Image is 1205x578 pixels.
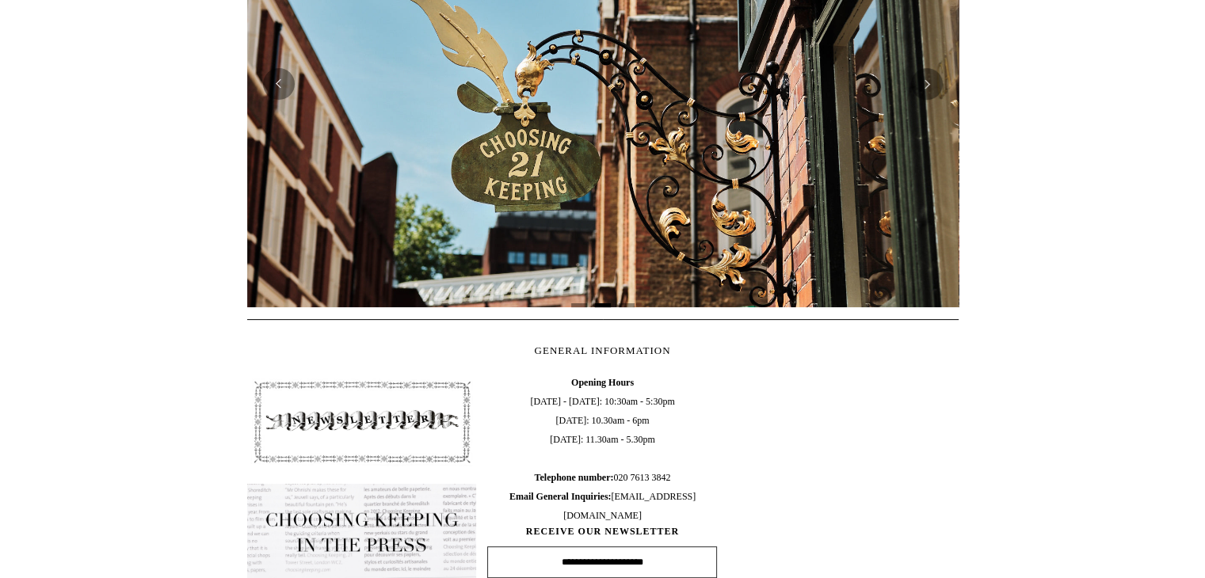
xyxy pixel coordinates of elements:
img: pf-4db91bb9--1305-Newsletter-Button_1200x.jpg [247,373,477,471]
span: RECEIVE OUR NEWSLETTER [487,525,717,538]
b: Opening Hours [571,377,634,388]
b: : [610,472,613,483]
span: [DATE] - [DATE]: 10:30am - 5:30pm [DATE]: 10.30am - 6pm [DATE]: 11.30am - 5.30pm 020 7613 3842 [487,373,717,525]
span: [EMAIL_ADDRESS][DOMAIN_NAME] [509,491,696,521]
button: Page 2 [595,303,611,307]
button: Page 1 [571,303,587,307]
b: Email General Inquiries: [509,491,612,502]
button: Next [911,68,943,100]
span: GENERAL INFORMATION [535,344,671,356]
button: Page 3 [619,303,635,307]
b: Telephone number [535,472,614,483]
button: Previous [263,68,295,100]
